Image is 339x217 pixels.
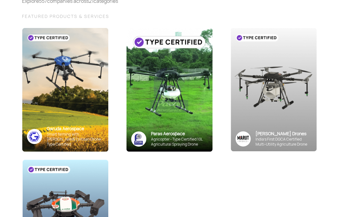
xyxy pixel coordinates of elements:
[126,28,213,152] img: paras-card.png
[47,132,104,147] div: Smart farming with [PERSON_NAME]’s Kisan Drone - Type Certified
[151,131,208,137] div: Paras Aerospace
[235,131,251,147] img: Group%2036313.png
[27,129,42,144] img: ic_garuda_sky.png
[256,131,312,137] div: [PERSON_NAME] Drones
[22,28,108,152] img: bg_garuda_sky.png
[47,126,104,132] div: Garuda Aerospace
[22,13,317,20] div: FEATURED PRODUCTS & SERVICES
[256,137,312,147] div: India’s First DGCA Certified Multi-Utility Agriculture Drone
[151,137,208,147] div: Agricopter - Type Certified 10L Agricultural Spraying Drone
[131,131,146,147] img: paras-logo-banner.png
[231,28,317,151] img: bg_marut_sky.png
